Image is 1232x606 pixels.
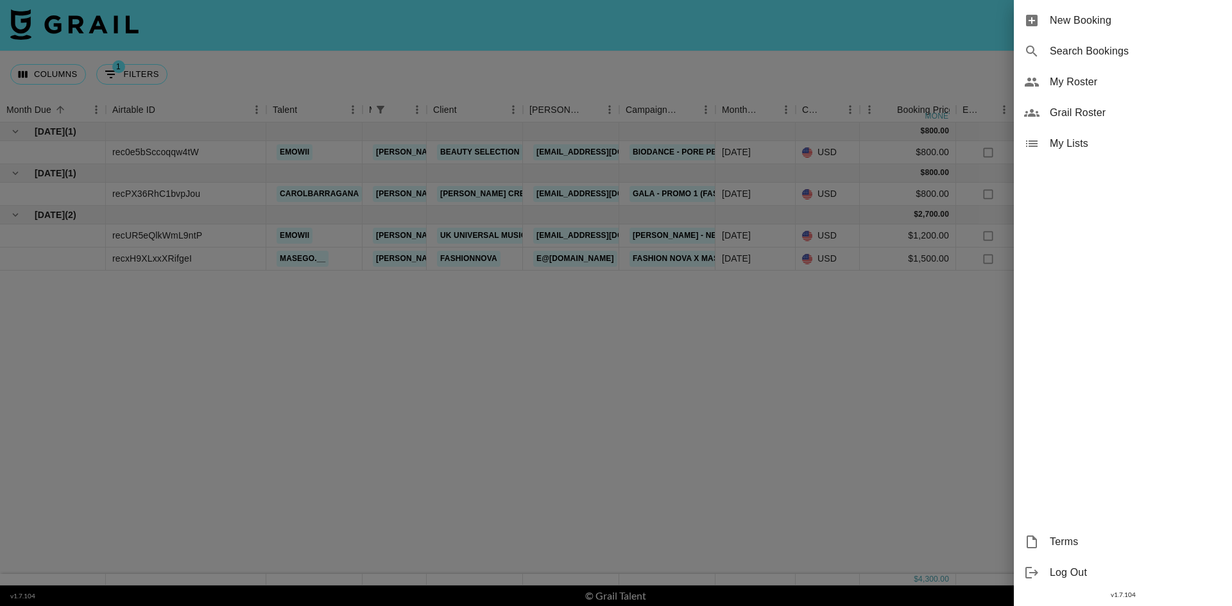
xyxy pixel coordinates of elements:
span: New Booking [1050,13,1222,28]
span: My Roster [1050,74,1222,90]
div: My Roster [1014,67,1232,97]
span: Log Out [1050,565,1222,580]
div: Terms [1014,526,1232,557]
div: Grail Roster [1014,97,1232,128]
div: New Booking [1014,5,1232,36]
span: Terms [1050,534,1222,550]
div: Log Out [1014,557,1232,588]
div: My Lists [1014,128,1232,159]
span: Search Bookings [1050,44,1222,59]
div: v 1.7.104 [1014,588,1232,602]
span: My Lists [1050,136,1222,151]
span: Grail Roster [1050,105,1222,121]
div: Search Bookings [1014,36,1232,67]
